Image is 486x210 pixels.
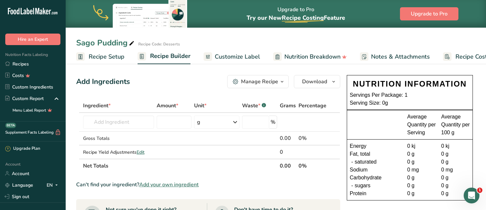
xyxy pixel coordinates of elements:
th: 0.00 [278,159,297,172]
div: Upgrade to Pro [247,0,345,28]
a: Recipe Builder [138,49,190,65]
div: 0.00 [280,134,296,142]
div: 0 [280,148,296,156]
span: Energy [350,142,366,150]
div: Average Quantity per 100 g [441,113,470,137]
span: Percentage [298,102,326,110]
span: Protein [350,190,366,197]
span: Ingredient [83,102,111,110]
div: 0 g [407,182,436,190]
button: Hire an Expert [5,34,60,45]
div: Upgrade Plan [5,145,40,152]
div: Recipe Yield Adjustments [83,149,154,156]
div: 0 g [441,174,470,182]
div: g [197,118,200,126]
div: Gross Totals [83,135,154,142]
div: 0 g [407,158,436,166]
div: Custom Report [5,95,44,102]
div: 0 g [407,150,436,158]
div: 0 g [407,174,436,182]
div: 0 g [441,190,470,197]
div: 0 mg [441,166,470,174]
th: 0% [297,159,328,172]
button: Download [294,75,340,88]
span: Unit [194,102,207,110]
span: Edit [137,149,144,155]
span: Download [302,78,327,86]
div: 0 mg [407,166,436,174]
span: Nutrition Breakdown [284,52,341,61]
div: Servings Per Package: 1 [350,91,470,99]
a: Recipe Setup [76,49,124,64]
a: Language [5,179,33,191]
span: saturated [355,158,377,166]
th: Net Totals [82,159,278,172]
div: Sago Pudding [76,37,136,49]
span: Sodium [350,166,367,174]
span: Recipe Costing [282,14,324,22]
span: Fat, total [350,150,370,158]
div: Waste [242,102,266,110]
div: 0 kj [407,142,436,150]
div: Can't find your ingredient? [76,181,340,189]
span: Amount [157,102,178,110]
div: 0 g [441,158,470,166]
div: Add Ingredients [76,76,130,87]
span: Customize Label [215,52,260,61]
span: Try our New Feature [247,14,345,22]
span: Recipe Builder [150,52,190,61]
span: Recipe Setup [89,52,124,61]
span: Carbohydrate [350,174,382,182]
a: Customize Label [204,49,260,64]
div: 0 g [441,150,470,158]
div: Average Quantity per Serving [407,113,436,137]
div: 0 g [407,190,436,197]
span: sugars [355,182,370,190]
div: Serving Size: 0g [350,99,470,107]
button: Upgrade to Pro [400,7,458,20]
div: NUTRITION INFORMATION [350,78,470,90]
div: Manage Recipe [241,78,278,86]
span: 1 [477,188,482,193]
input: Add Ingredient [83,116,154,129]
div: - [350,182,355,190]
div: 0 kj [441,142,470,150]
div: BETA [5,123,16,128]
a: Notes & Attachments [360,49,430,64]
span: Upgrade to Pro [411,10,448,18]
button: Manage Recipe [227,75,289,88]
div: - [350,158,355,166]
div: 0% [298,134,326,142]
span: Grams [280,102,296,110]
div: EN [47,181,60,189]
span: Add your own ingredient [139,181,199,189]
iframe: Intercom live chat [464,188,479,203]
div: 0 g [441,182,470,190]
a: Nutrition Breakdown [273,49,347,64]
div: Recipe Code: Desserts [138,41,180,47]
span: Notes & Attachments [371,52,430,61]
